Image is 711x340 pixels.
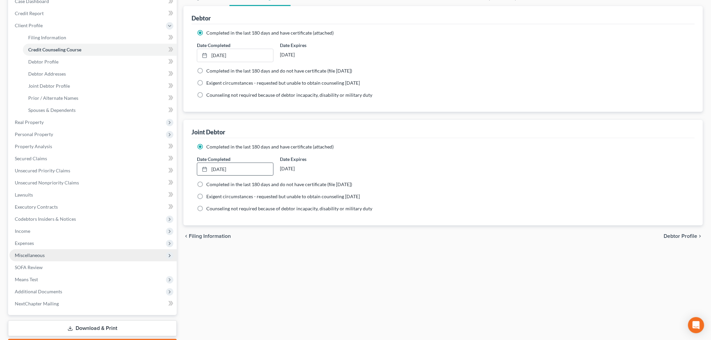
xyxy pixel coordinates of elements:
[9,177,177,189] a: Unsecured Nonpriority Claims
[280,49,357,61] div: [DATE]
[15,192,33,198] span: Lawsuits
[15,252,45,258] span: Miscellaneous
[28,35,66,40] span: Filing Information
[23,32,177,44] a: Filing Information
[183,233,189,239] i: chevron_left
[28,107,76,113] span: Spouses & Dependents
[206,206,372,211] span: Counseling not required because of debtor incapacity, disability or military duty
[15,264,43,270] span: SOFA Review
[15,204,58,210] span: Executory Contracts
[15,180,79,185] span: Unsecured Nonpriority Claims
[23,68,177,80] a: Debtor Addresses
[15,216,76,222] span: Codebtors Insiders & Notices
[189,233,231,239] span: Filing Information
[23,80,177,92] a: Joint Debtor Profile
[197,42,231,49] label: Date Completed
[280,42,357,49] label: Date Expires
[280,163,357,175] div: [DATE]
[15,10,44,16] span: Credit Report
[15,289,62,294] span: Additional Documents
[280,156,357,163] label: Date Expires
[183,233,231,239] button: chevron_left Filing Information
[9,189,177,201] a: Lawsuits
[15,277,38,282] span: Means Test
[8,321,177,336] a: Download & Print
[206,194,360,199] span: Exigent circumstances - requested but unable to obtain counseling [DATE]
[28,59,58,65] span: Debtor Profile
[206,30,334,36] span: Completed in the last 180 days and have certificate (attached)
[9,165,177,177] a: Unsecured Priority Claims
[9,140,177,153] a: Property Analysis
[15,131,53,137] span: Personal Property
[664,233,703,239] button: Debtor Profile chevron_right
[23,44,177,56] a: Credit Counseling Course
[9,7,177,19] a: Credit Report
[15,240,34,246] span: Expenses
[197,163,273,176] a: [DATE]
[206,181,352,187] span: Completed in the last 180 days and do not have certificate (file [DATE])
[9,261,177,273] a: SOFA Review
[15,168,70,173] span: Unsecured Priority Claims
[206,144,334,150] span: Completed in the last 180 days and have certificate (attached)
[9,298,177,310] a: NextChapter Mailing
[192,14,211,22] div: Debtor
[28,95,78,101] span: Prior / Alternate Names
[23,92,177,104] a: Prior / Alternate Names
[15,301,59,306] span: NextChapter Mailing
[192,128,225,136] div: Joint Debtor
[15,143,52,149] span: Property Analysis
[28,47,81,52] span: Credit Counseling Course
[197,156,231,163] label: Date Completed
[15,23,43,28] span: Client Profile
[206,92,372,98] span: Counseling not required because of debtor incapacity, disability or military duty
[15,156,47,161] span: Secured Claims
[15,119,44,125] span: Real Property
[206,68,352,74] span: Completed in the last 180 days and do not have certificate (file [DATE])
[28,71,66,77] span: Debtor Addresses
[28,83,70,89] span: Joint Debtor Profile
[698,233,703,239] i: chevron_right
[9,201,177,213] a: Executory Contracts
[206,80,360,86] span: Exigent circumstances - requested but unable to obtain counseling [DATE]
[688,317,704,333] div: Open Intercom Messenger
[9,153,177,165] a: Secured Claims
[197,49,273,62] a: [DATE]
[664,233,698,239] span: Debtor Profile
[23,104,177,116] a: Spouses & Dependents
[23,56,177,68] a: Debtor Profile
[15,228,30,234] span: Income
